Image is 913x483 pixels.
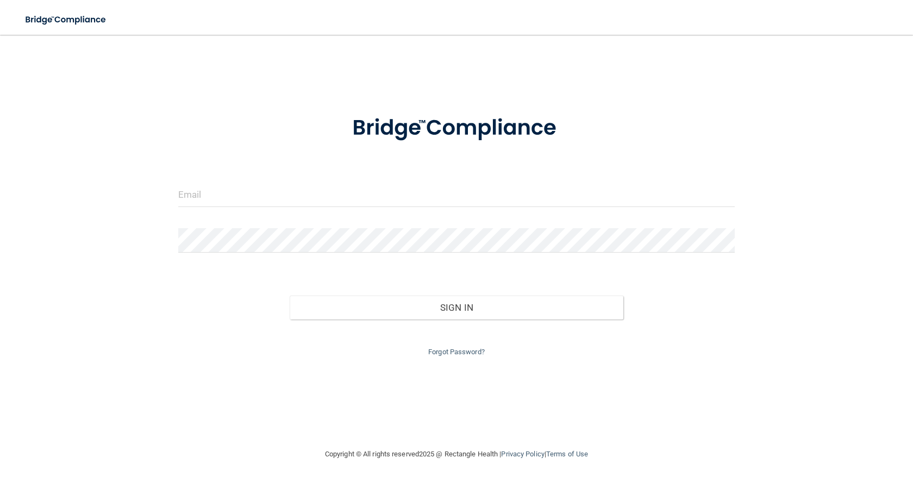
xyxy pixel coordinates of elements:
[330,100,583,156] img: bridge_compliance_login_screen.278c3ca4.svg
[16,9,116,31] img: bridge_compliance_login_screen.278c3ca4.svg
[178,183,735,207] input: Email
[258,437,655,472] div: Copyright © All rights reserved 2025 @ Rectangle Health | |
[501,450,544,458] a: Privacy Policy
[546,450,588,458] a: Terms of Use
[428,348,485,356] a: Forgot Password?
[290,296,623,319] button: Sign In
